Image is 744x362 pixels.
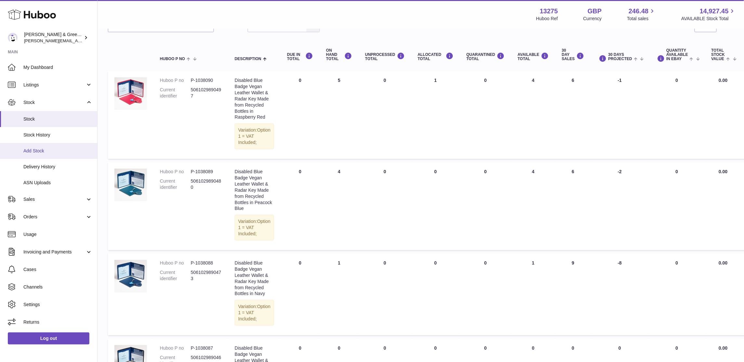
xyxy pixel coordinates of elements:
span: [PERSON_NAME][EMAIL_ADDRESS][DOMAIN_NAME] [24,38,130,43]
td: 1 [411,71,460,159]
td: 5 [320,71,359,159]
span: 0 [484,169,487,174]
span: Stock History [23,132,92,138]
span: Quantity Available in eBay [666,48,688,61]
td: 0 [411,253,460,335]
span: Stock [23,116,92,122]
div: UNPROCESSED Total [365,52,405,61]
td: 6 [555,162,591,250]
span: 0.00 [719,169,727,174]
td: -2 [591,162,649,250]
div: [PERSON_NAME] & Green Ltd [24,32,83,44]
span: Description [235,57,261,61]
td: 1 [511,253,555,335]
div: ON HAND Total [326,48,352,61]
span: Settings [23,302,92,308]
span: ASN Uploads [23,180,92,186]
dt: Current identifier [160,87,191,99]
td: 1 [320,253,359,335]
span: Stock [23,99,85,106]
td: 0 [281,71,320,159]
a: Log out [8,332,89,344]
div: ALLOCATED Total [418,52,453,61]
span: Huboo P no [160,57,185,61]
span: Usage [23,231,92,238]
td: 0 [649,253,705,335]
img: product image [114,260,147,292]
td: -8 [591,253,649,335]
span: Option 1 = VAT Included; [238,127,270,145]
span: 0.00 [719,78,727,83]
strong: GBP [588,7,602,16]
dd: 5061029890480 [191,178,222,190]
img: product image [114,169,147,201]
span: Cases [23,266,92,273]
div: QUARANTINED Total [466,52,505,61]
dd: P-1038089 [191,169,222,175]
dd: P-1038087 [191,345,222,351]
dd: P-1038090 [191,77,222,84]
span: Total stock value [711,48,725,61]
div: Disabled Blue Badge Vegan Leather Wallet & Radar Key Made from Recycled Bottles in Raspberry Red [235,77,274,120]
span: 0 [484,78,487,83]
td: 0 [359,253,411,335]
div: Huboo Ref [536,16,558,22]
span: Channels [23,284,92,290]
dt: Huboo P no [160,169,191,175]
dd: 5061029890473 [191,269,222,282]
td: 0 [411,162,460,250]
dt: Huboo P no [160,345,191,351]
td: 0 [281,253,320,335]
span: 30 DAYS PROJECTED [608,53,632,61]
img: ellen@bluebadgecompany.co.uk [8,33,18,43]
span: Add Stock [23,148,92,154]
span: Orders [23,214,85,220]
a: 246.48 Total sales [627,7,656,22]
span: 0 [484,345,487,351]
dd: 5061029890497 [191,87,222,99]
div: Disabled Blue Badge Vegan Leather Wallet & Radar Key Made from Recycled Bottles in Peacock Blue [235,169,274,212]
span: Listings [23,82,85,88]
span: 246.48 [629,7,648,16]
div: 30 DAY SALES [562,48,584,61]
div: Disabled Blue Badge Vegan Leather Wallet & Radar Key Made from Recycled Bottles in Navy [235,260,274,297]
dt: Current identifier [160,269,191,282]
strong: 13275 [540,7,558,16]
dt: Huboo P no [160,260,191,266]
div: Variation: [235,123,274,149]
td: 0 [359,162,411,250]
td: 4 [511,71,555,159]
span: Returns [23,319,92,325]
span: 14,927.45 [700,7,729,16]
div: Variation: [235,215,274,240]
span: My Dashboard [23,64,92,71]
td: 6 [555,71,591,159]
span: 0.00 [719,345,727,351]
span: AVAILABLE Stock Total [681,16,736,22]
div: Currency [583,16,602,22]
td: 9 [555,253,591,335]
span: Option 1 = VAT Included; [238,304,270,321]
span: 0.00 [719,260,727,265]
span: 0 [484,260,487,265]
dt: Huboo P no [160,77,191,84]
a: 14,927.45 AVAILABLE Stock Total [681,7,736,22]
span: Invoicing and Payments [23,249,85,255]
div: Variation: [235,300,274,326]
td: 0 [281,162,320,250]
td: 0 [649,162,705,250]
td: 0 [359,71,411,159]
td: 4 [320,162,359,250]
dd: P-1038088 [191,260,222,266]
div: AVAILABLE Total [518,52,549,61]
span: Delivery History [23,164,92,170]
span: Sales [23,196,85,202]
img: product image [114,77,147,110]
span: Option 1 = VAT Included; [238,219,270,236]
td: 4 [511,162,555,250]
td: -1 [591,71,649,159]
div: DUE IN TOTAL [287,52,313,61]
span: Total sales [627,16,656,22]
td: 0 [649,71,705,159]
dt: Current identifier [160,178,191,190]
